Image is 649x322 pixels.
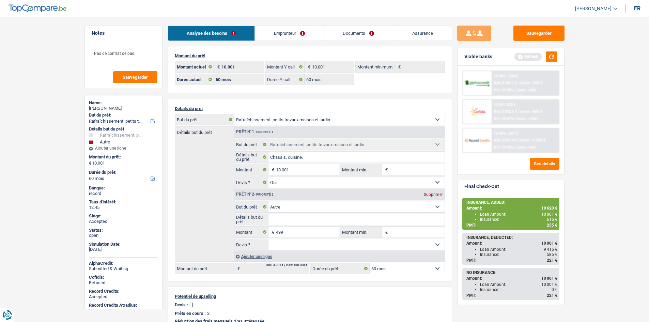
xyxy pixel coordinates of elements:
div: Viable banks [464,54,492,60]
label: But du prêt [234,139,269,150]
img: TopCompare Logo [9,4,66,13]
button: Sauvegarder [113,71,157,83]
span: DTI: 27.42% [494,145,513,150]
span: / [518,109,519,114]
p: [-] [189,302,193,307]
div: Refused [89,280,158,286]
span: [PERSON_NAME] [575,6,612,12]
div: Prêt n°1 [234,130,275,134]
div: NO INSURANCE: [466,270,557,275]
label: Détails but du prêt [234,214,269,225]
a: Emprunteur [255,26,324,41]
label: Détails but du prêt [234,152,269,163]
div: Final Check-Out [464,184,499,189]
p: 2 [207,311,210,316]
span: 10 001 € [541,241,557,246]
div: Amount: [466,276,557,281]
label: Montant [234,227,269,237]
div: Insurance: [480,287,557,292]
span: € [268,227,276,237]
span: 221 € [547,293,557,298]
div: Amount: [466,241,557,246]
div: INSURANCE, ADDED: [466,200,557,205]
p: Potentiel de upselling [175,294,445,299]
div: Ajouter une ligne [234,251,445,261]
div: Loan Amount: [480,247,557,252]
a: Documents [324,26,393,41]
span: Limit: >1.033 € [520,138,545,142]
label: But du prêt [234,201,269,212]
label: Durée Y call [265,74,305,85]
div: Détails but du prêt [89,126,158,132]
div: Not submitted [89,308,158,313]
label: Montant Y call [265,61,305,72]
span: € [268,164,276,175]
span: DTI: 29.57% [494,117,513,121]
div: INSURANCE, DEDUCTED: [466,235,557,240]
span: - Priorité 2 [254,193,274,196]
a: Analyse des besoins [168,26,255,41]
img: Cofidis [465,105,490,118]
label: But du prêt [175,114,234,125]
span: € [395,61,402,72]
span: DTI: 31.08% [494,88,513,92]
div: Stage: [89,213,158,219]
div: Status: [89,228,158,233]
label: Détails but du prêt [175,127,234,135]
span: € [382,164,389,175]
div: PMT: [466,293,557,298]
span: € [89,160,91,166]
span: 9 416 € [544,247,557,252]
label: Durée du prêt: [311,263,370,274]
button: Sauvegarder [513,26,565,41]
label: Montant du prêt: [89,154,157,160]
span: € [214,61,221,72]
label: But du prêt: [89,112,157,118]
img: AlphaCredit [465,79,490,87]
span: Limit: >800 € [520,109,542,114]
div: 12.45% | 221 € [494,131,518,136]
div: PMT: [466,223,557,228]
label: Montant min. [340,227,382,237]
span: - Priorité 1 [254,130,274,134]
span: 10 001 € [541,212,557,217]
div: AlphaCredit: [89,261,158,266]
p: Devis : [175,302,188,307]
span: 615 € [547,217,557,222]
img: Record Credits [465,134,490,147]
span: 235 € [547,223,557,228]
span: / [518,81,519,85]
div: Cofidis: [89,275,158,280]
div: Simulation Date: [89,242,158,247]
span: Limit: >750 € [520,81,542,85]
div: [DATE] [89,247,158,252]
span: 221 € [547,258,557,263]
p: Prêts en cours : [175,311,206,316]
label: Durée du prêt: [89,170,157,175]
span: Limit: <65% [517,145,537,150]
a: Assurance [393,26,452,41]
label: Montant [234,164,269,175]
span: 585 € [547,252,557,257]
div: Name: [89,100,158,106]
span: NAI: 2 182,1 € [494,81,517,85]
div: min: 3.701 € / max: 100.000 € [266,264,307,267]
label: Devis ? [234,239,269,250]
div: Prêt n°2 [234,192,275,197]
div: [PERSON_NAME] [89,106,158,111]
div: Insurance: [480,217,557,222]
div: Ajouter une ligne [89,146,158,151]
span: € [305,61,312,72]
div: Insurance: [480,252,557,257]
p: Montant du prêt [175,53,445,58]
div: Submitted & Waiting [89,266,158,272]
label: Durée actuel [175,74,214,85]
div: Loan Amount: [480,212,557,217]
div: Record Credits: [89,289,158,294]
span: 10 001 € [541,282,557,287]
div: Supprimer [422,193,445,197]
div: Loan Amount: [480,282,557,287]
div: Taux d'intérêt: [89,199,158,205]
label: Montant minimum [356,61,395,72]
div: record [89,191,158,196]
